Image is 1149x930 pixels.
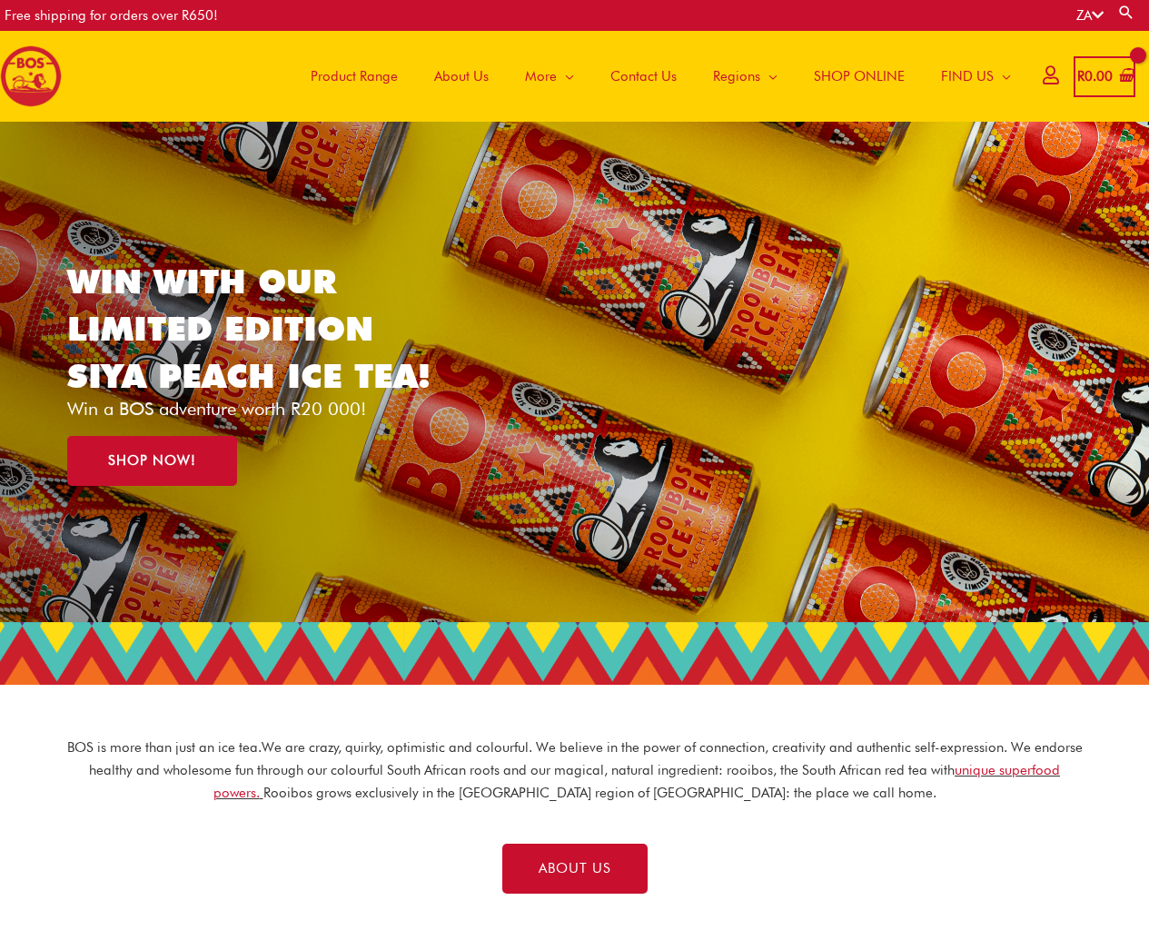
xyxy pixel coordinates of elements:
[311,49,398,104] span: Product Range
[796,31,923,122] a: SHOP ONLINE
[502,844,648,894] a: ABOUT US
[695,31,796,122] a: Regions
[292,31,416,122] a: Product Range
[416,31,507,122] a: About Us
[507,31,592,122] a: More
[279,31,1029,122] nav: Site Navigation
[1077,68,1085,84] span: R
[1117,4,1135,21] a: Search button
[108,454,196,468] span: SHOP NOW!
[67,400,459,418] p: Win a BOS adventure worth R20 000!
[67,436,237,486] a: SHOP NOW!
[713,49,760,104] span: Regions
[1076,7,1104,24] a: ZA
[814,49,905,104] span: SHOP ONLINE
[1077,68,1113,84] bdi: 0.00
[434,49,489,104] span: About Us
[1074,56,1135,97] a: View Shopping Cart, empty
[213,762,1061,801] a: unique superfood powers.
[539,862,611,876] span: ABOUT US
[67,261,431,396] a: WIN WITH OUR LIMITED EDITION SIYA PEACH ICE TEA!
[610,49,677,104] span: Contact Us
[66,737,1084,804] p: BOS is more than just an ice tea. We are crazy, quirky, optimistic and colourful. We believe in t...
[525,49,557,104] span: More
[941,49,994,104] span: FIND US
[592,31,695,122] a: Contact Us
